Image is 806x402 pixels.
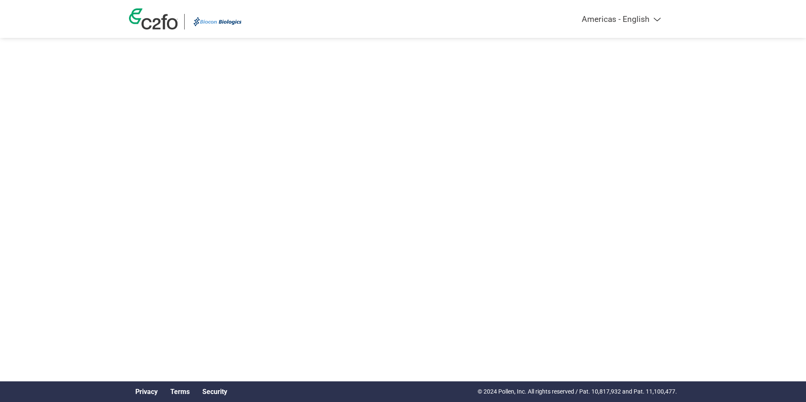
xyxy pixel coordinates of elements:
[191,14,244,29] img: Biocon Biologics
[478,387,677,396] p: © 2024 Pollen, Inc. All rights reserved / Pat. 10,817,932 and Pat. 11,100,477.
[202,388,227,396] a: Security
[170,388,190,396] a: Terms
[129,8,178,29] img: c2fo logo
[135,388,158,396] a: Privacy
